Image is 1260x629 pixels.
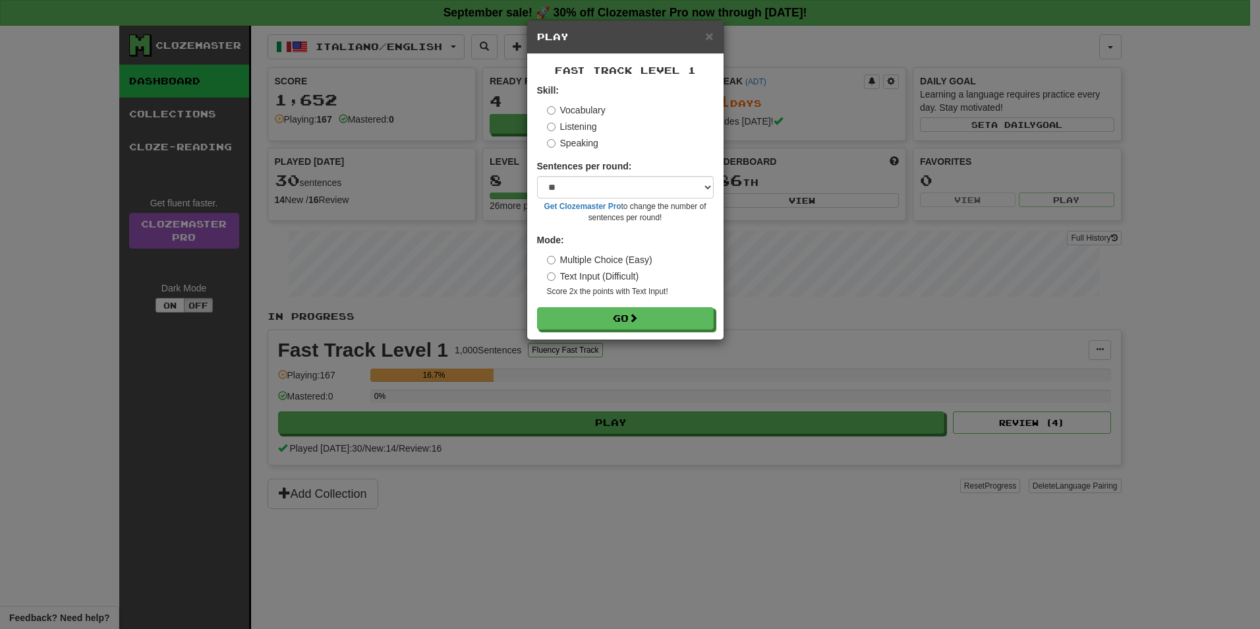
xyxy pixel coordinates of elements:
input: Speaking [547,139,556,148]
input: Vocabulary [547,106,556,115]
label: Listening [547,120,597,133]
input: Multiple Choice (Easy) [547,256,556,264]
input: Text Input (Difficult) [547,272,556,281]
button: Close [705,29,713,43]
h5: Play [537,30,714,44]
label: Vocabulary [547,104,606,117]
label: Multiple Choice (Easy) [547,253,652,266]
label: Text Input (Difficult) [547,270,639,283]
span: Fast Track Level 1 [555,65,696,76]
label: Sentences per round: [537,160,632,173]
small: Score 2x the points with Text Input ! [547,286,714,297]
button: Go [537,307,714,330]
strong: Mode: [537,235,564,245]
a: Get Clozemaster Pro [544,202,621,211]
strong: Skill: [537,85,559,96]
small: to change the number of sentences per round! [537,201,714,224]
label: Speaking [547,136,598,150]
input: Listening [547,123,556,131]
span: × [705,28,713,44]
